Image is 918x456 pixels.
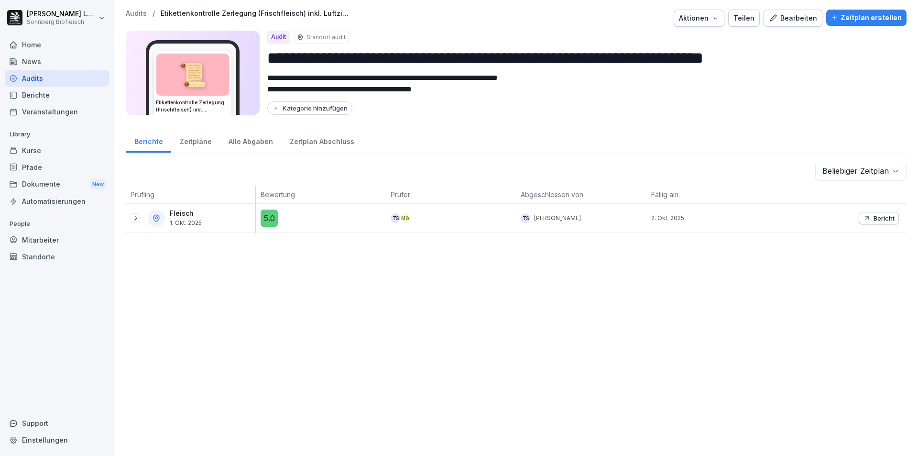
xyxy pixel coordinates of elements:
[170,210,202,218] p: Fleisch
[521,213,530,223] div: TS
[126,10,147,18] a: Audits
[826,10,907,26] button: Zeitplan erstellen
[170,220,202,226] p: 1. Okt. 2025
[534,214,581,222] p: [PERSON_NAME]
[651,214,776,222] p: 2. Okt. 2025
[733,13,754,23] div: Teilen
[386,186,516,204] th: Prüfer
[5,216,109,232] p: People
[5,176,109,193] div: Dokumente
[5,248,109,265] a: Standorte
[156,54,229,96] div: 📜
[646,186,776,204] th: Fällig am:
[156,99,229,113] h3: Etikettenkontrolle Zerlegung (Frischfleisch) inkl. Luftzieherkontrolle
[272,104,348,112] div: Kategorie hinzufügen
[859,212,899,224] button: Bericht
[126,128,171,153] a: Berichte
[5,193,109,210] a: Automatisierungen
[5,232,109,248] a: Mitarbeiter
[90,179,106,190] div: New
[5,159,109,176] a: Pfade
[5,70,109,87] a: Audits
[281,128,362,153] a: Zeitplan Abschluss
[674,10,724,27] button: Aktionen
[261,189,381,200] p: Bewertung
[5,142,109,159] a: Kurse
[5,127,109,142] p: Library
[5,87,109,103] a: Berichte
[5,103,109,120] a: Veranstaltungen
[874,214,895,222] p: Bericht
[131,189,251,200] p: Prüfling
[306,33,346,42] p: Standort audit
[5,415,109,432] div: Support
[267,31,290,44] div: Audit
[267,101,352,115] button: Kategorie hinzufügen
[171,128,220,153] a: Zeitpläne
[521,189,641,200] p: Abgeschlossen von
[220,128,281,153] a: Alle Abgaben
[679,13,719,23] div: Aktionen
[769,13,817,23] div: Bearbeiten
[153,10,155,18] p: /
[391,213,400,223] div: TS
[764,10,822,27] button: Bearbeiten
[27,19,97,25] p: Sonnberg Biofleisch
[400,213,410,223] div: MG
[161,10,352,18] a: Etikettenkontrolle Zerlegung (Frischfleisch) inkl. Luftzieherkontrolle
[5,53,109,70] a: News
[5,36,109,53] a: Home
[728,10,760,27] button: Teilen
[831,12,902,23] div: Zeitplan erstellen
[5,432,109,448] a: Einstellungen
[5,176,109,193] a: DokumenteNew
[261,210,278,227] div: 5.0
[27,10,97,18] p: [PERSON_NAME] Lumetsberger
